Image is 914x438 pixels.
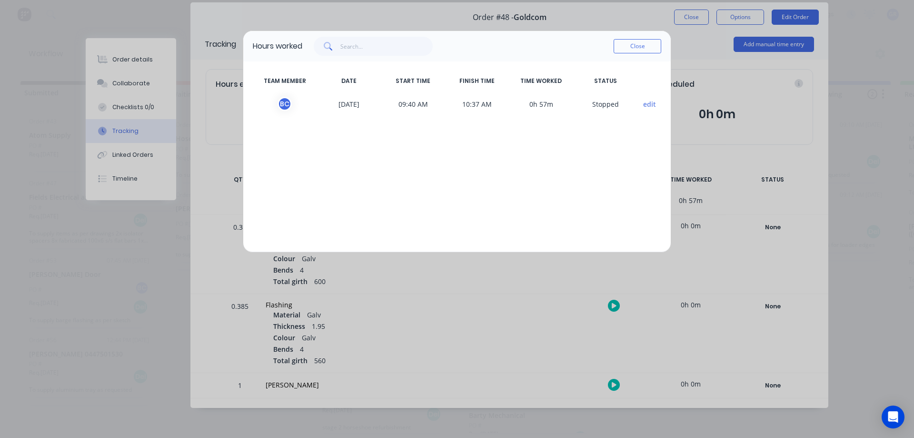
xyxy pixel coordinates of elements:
button: Close [614,39,661,53]
span: TEAM MEMBER [253,77,317,85]
div: B C [278,97,292,111]
span: TIME WORKED [509,77,574,85]
input: Search... [340,37,433,56]
span: [DATE] [317,97,381,111]
span: S topped [573,97,637,111]
span: FINISH TIME [445,77,509,85]
div: Hours worked [253,41,302,52]
button: edit [643,99,656,109]
div: Open Intercom Messenger [882,406,904,428]
span: 10:37 AM [445,97,509,111]
span: START TIME [381,77,445,85]
span: 09:40 AM [381,97,445,111]
span: 0h 57m [509,97,574,111]
span: DATE [317,77,381,85]
span: STATUS [573,77,637,85]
